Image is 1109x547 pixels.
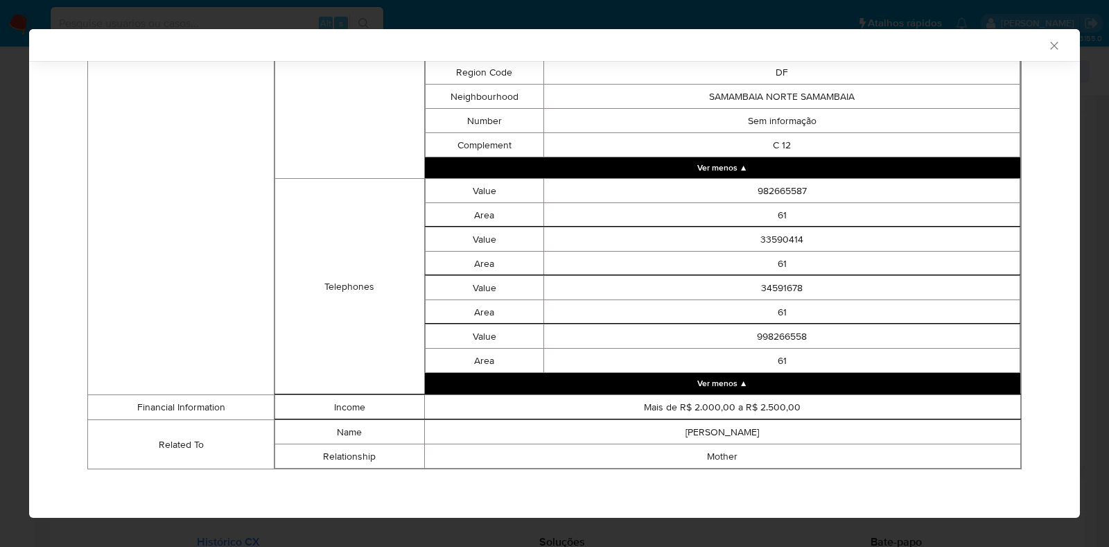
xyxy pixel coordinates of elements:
button: Collapse array [425,157,1021,178]
td: 34591678 [544,276,1020,300]
td: Number [425,109,544,133]
td: Name [275,420,424,444]
td: C 12 [544,133,1020,157]
td: Neighbourhood [425,85,544,109]
td: SAMAMBAIA NORTE SAMAMBAIA [544,85,1020,109]
td: Region Code [425,60,544,85]
td: 61 [544,252,1020,276]
td: Area [425,252,544,276]
td: Telephones [275,179,424,394]
td: Mais de R$ 2.000,00 a R$ 2.500,00 [424,395,1021,419]
td: Income [275,395,424,419]
td: Value [425,179,544,203]
td: 33590414 [544,227,1020,252]
td: Financial Information [88,395,274,420]
td: Area [425,349,544,373]
td: Value [425,324,544,349]
td: Related To [88,420,274,469]
td: 61 [544,349,1020,373]
td: 61 [544,203,1020,227]
td: Area [425,203,544,227]
td: Relationship [275,444,424,469]
td: DF [544,60,1020,85]
button: Collapse array [425,373,1021,394]
td: Value [425,227,544,252]
td: Area [425,300,544,324]
div: closure-recommendation-modal [29,29,1080,518]
button: Fechar a janela [1047,39,1060,51]
td: 998266558 [544,324,1020,349]
td: 61 [544,300,1020,324]
td: Sem informação [544,109,1020,133]
td: Complement [425,133,544,157]
td: Mother [424,444,1021,469]
td: [PERSON_NAME] [424,420,1021,444]
td: 982665587 [544,179,1020,203]
td: Value [425,276,544,300]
